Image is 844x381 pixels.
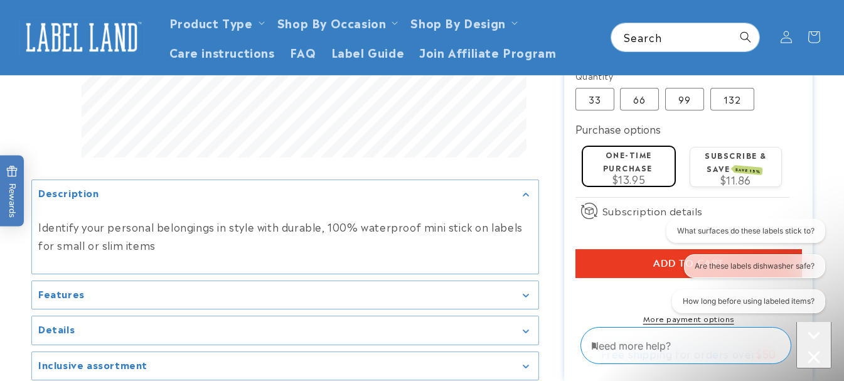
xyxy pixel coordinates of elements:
span: $13.95 [612,171,646,186]
span: Shop By Occasion [277,15,387,30]
summary: Inclusive assortment [32,352,538,380]
label: Subscribe & save [705,149,767,174]
span: Add to cart [653,258,724,269]
summary: Description [32,180,538,208]
p: Identify your personal belongings in style with durable, 100% waterproof mini stick on labels for... [38,218,532,254]
iframe: Gorgias Floating Chat [580,322,831,368]
label: 33 [575,88,614,110]
label: 99 [665,88,704,110]
label: 132 [710,88,754,110]
label: Purchase options [575,121,661,136]
span: Label Guide [331,45,405,59]
a: Label Land [14,13,149,62]
h2: Inclusive assortment [38,358,147,371]
span: FAQ [290,45,316,59]
label: One-time purchase [603,149,653,173]
a: Label Guide [324,37,412,67]
span: Join Affiliate Program [419,45,556,59]
a: FAQ [282,37,324,67]
summary: Shop By Occasion [270,8,403,37]
h2: Features [38,287,85,300]
a: Care instructions [162,37,282,67]
div: Free shipping for orders over [575,347,802,360]
a: Product Type [169,14,253,31]
button: Add to cart [575,249,802,278]
summary: Shop By Design [403,8,522,37]
button: Search [732,23,759,51]
span: SAVE 15% [734,165,763,175]
span: Care instructions [169,45,275,59]
summary: Features [32,281,538,309]
legend: Quantity [575,70,614,82]
summary: Product Type [162,8,270,37]
a: Join Affiliate Program [412,37,564,67]
a: More payment options [575,313,802,324]
summary: Details [32,317,538,345]
a: Shop By Design [410,14,505,31]
label: 66 [620,88,659,110]
span: Rewards [6,165,18,217]
span: $11.86 [720,172,752,187]
span: Subscription details [602,203,703,218]
iframe: Gorgias live chat conversation starters [658,219,831,325]
h2: Description [38,186,99,199]
img: Label Land [19,18,144,56]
